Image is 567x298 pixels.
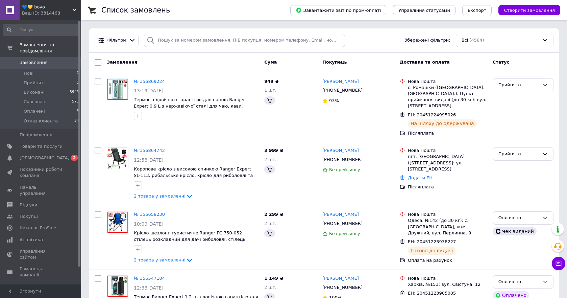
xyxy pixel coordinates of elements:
button: Створити замовлення [498,5,560,15]
span: Гаманець компанії [20,266,63,278]
span: 949 ₴ [264,79,279,84]
span: Відгуки [20,202,37,208]
span: Панель управління [20,184,63,197]
a: [PERSON_NAME] [322,211,359,218]
span: 10:09[DATE] [134,221,164,227]
span: Замовлення [107,60,137,65]
span: 12:33[DATE] [134,285,164,291]
span: Управління статусами [398,8,450,13]
span: 573 [72,99,79,105]
button: Управління статусами [393,5,455,15]
img: Фото товару [107,212,128,233]
span: Покупець [322,60,347,65]
span: Показники роботи компанії [20,166,63,179]
a: Термос з довічною гарантією для напоїв Ranger Expert 0,9 L з нержавіючої сталі для чаю, кави, пох... [134,97,245,115]
span: Експорт [468,8,487,13]
span: 93% [329,98,339,103]
span: Прийняті [24,80,45,86]
a: № 356869224 [134,79,165,84]
span: Без рейтингу [329,231,360,236]
span: 12:58[DATE] [134,157,164,163]
img: Фото товару [107,79,128,100]
div: [PHONE_NUMBER] [321,283,364,292]
span: 2 шт. [264,221,276,226]
span: 0 [77,70,79,76]
span: Статус [493,60,510,65]
div: Одеса, №142 (до 30 кг): с. [GEOGRAPHIC_DATA], ж/м Дружний, вул. Перлинна, 9 [408,217,487,236]
span: Замовлення [20,60,48,66]
span: 2 шт. [264,285,276,290]
span: Повідомлення [20,132,52,138]
span: 2 товара у замовленні [134,257,186,262]
div: Ваш ID: 3314468 [22,10,81,16]
span: 2 шт. [264,157,276,162]
div: Післяплата [408,184,487,190]
div: [PHONE_NUMBER] [321,219,364,228]
button: Експорт [462,5,492,15]
div: Оплата на рахунок [408,257,487,263]
span: 1 шт. [264,88,276,93]
div: пгт. [GEOGRAPHIC_DATA] ([STREET_ADDRESS]: ул. [STREET_ADDRESS] [408,154,487,172]
span: Аналітика [20,237,43,243]
div: Чек виданий [493,227,537,235]
div: [PHONE_NUMBER] [321,155,364,164]
div: Нова Пошта [408,211,487,217]
span: 1 149 ₴ [264,276,283,281]
span: 2 товара у замовленні [134,193,186,199]
div: с. Ромашки ([GEOGRAPHIC_DATA], [GEOGRAPHIC_DATA].), Пункт приймання-видачі (до 30 кг): вул. [STRE... [408,85,487,109]
a: Коропове крісло з високою спинкою Ranger Expert SL-113, рибальське крісло, крісло для риболовлі т... [134,166,253,184]
img: Фото товару [107,148,128,169]
a: [PERSON_NAME] [322,78,359,85]
span: Управління сайтом [20,248,63,260]
span: 2 299 ₴ [264,212,283,217]
a: 2 товара у замовленні [134,257,194,262]
a: Фото товару [107,78,128,100]
span: 3 999 ₴ [264,148,283,153]
a: [PERSON_NAME] [322,275,359,282]
div: Оплачено [498,214,540,222]
span: Доставка та оплата [400,60,450,65]
div: Харків, №153: вул. Свістуна, 12 [408,281,487,288]
span: 13:19[DATE] [134,88,164,93]
span: Каталог ProSale [20,225,56,231]
a: [PERSON_NAME] [322,147,359,154]
a: Фото товару [107,147,128,169]
a: № 356658230 [134,212,165,217]
span: Товари та послуги [20,143,63,150]
div: Післяплата [408,130,487,136]
span: 3949 [70,89,79,95]
span: 3 [77,108,79,114]
span: Cума [264,60,277,65]
a: Фото товару [107,275,128,297]
span: Маркет [20,284,37,290]
span: Завантажити звіт по пром-оплаті [296,7,381,13]
input: Пошук [3,24,80,36]
input: Пошук за номером замовлення, ПІБ покупця, номером телефону, Email, номером накладної [144,34,345,47]
span: Виконані [24,89,45,95]
span: ЕН: 20451224995026 [408,112,456,117]
span: 54 [74,118,79,124]
span: 💙💛 bovo [22,4,73,10]
span: [DEMOGRAPHIC_DATA] [20,155,70,161]
a: Фото товару [107,211,128,233]
span: ЕН: 20451223938227 [408,239,456,244]
span: Всі [462,37,468,44]
span: Нові [24,70,33,76]
div: Нова Пошта [408,147,487,154]
div: Нова Пошта [408,275,487,281]
span: (4584) [469,38,484,43]
div: Оплачено [498,278,540,285]
button: Завантажити звіт по пром-оплаті [290,5,386,15]
a: Крісло шезлонг туристичне Ranger FC 750-052 стілець розкладний для дачі риболовлі, стілець павук ... [134,230,246,248]
span: Покупці [20,213,38,220]
div: Готово до видачі [408,247,456,255]
span: ЕН: 20451223905005 [408,291,456,296]
div: Прийнято [498,151,540,158]
span: Збережені фільтри: [404,37,450,44]
div: На шляху до одержувача [408,119,477,128]
span: Фільтри [107,37,126,44]
div: [PHONE_NUMBER] [321,86,364,95]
